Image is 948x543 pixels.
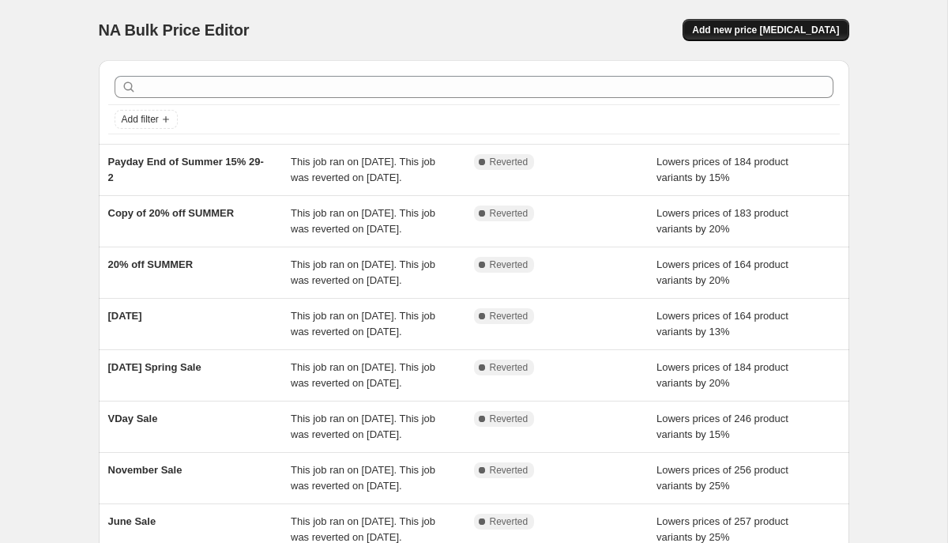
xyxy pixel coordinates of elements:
[122,113,159,126] span: Add filter
[291,258,435,286] span: This job ran on [DATE]. This job was reverted on [DATE].
[490,258,529,271] span: Reverted
[656,156,788,183] span: Lowers prices of 184 product variants by 15%
[291,361,435,389] span: This job ran on [DATE]. This job was reverted on [DATE].
[108,258,194,270] span: 20% off SUMMER
[108,515,156,527] span: June Sale
[490,310,529,322] span: Reverted
[490,361,529,374] span: Reverted
[108,207,235,219] span: Copy of 20% off SUMMER
[108,310,142,322] span: [DATE]
[291,310,435,337] span: This job ran on [DATE]. This job was reverted on [DATE].
[490,207,529,220] span: Reverted
[656,464,788,492] span: Lowers prices of 256 product variants by 25%
[291,207,435,235] span: This job ran on [DATE]. This job was reverted on [DATE].
[490,515,529,528] span: Reverted
[115,110,178,129] button: Add filter
[291,413,435,440] span: This job ran on [DATE]. This job was reverted on [DATE].
[692,24,839,36] span: Add new price [MEDICAL_DATA]
[108,464,182,476] span: November Sale
[108,413,158,424] span: VDay Sale
[490,413,529,425] span: Reverted
[490,464,529,477] span: Reverted
[108,156,264,183] span: Payday End of Summer 15% 29-2
[656,361,788,389] span: Lowers prices of 184 product variants by 20%
[291,464,435,492] span: This job ran on [DATE]. This job was reverted on [DATE].
[656,258,788,286] span: Lowers prices of 164 product variants by 20%
[656,413,788,440] span: Lowers prices of 246 product variants by 15%
[490,156,529,168] span: Reverted
[291,515,435,543] span: This job ran on [DATE]. This job was reverted on [DATE].
[291,156,435,183] span: This job ran on [DATE]. This job was reverted on [DATE].
[683,19,848,41] button: Add new price [MEDICAL_DATA]
[108,361,201,373] span: [DATE] Spring Sale
[656,207,788,235] span: Lowers prices of 183 product variants by 20%
[656,515,788,543] span: Lowers prices of 257 product variants by 25%
[656,310,788,337] span: Lowers prices of 164 product variants by 13%
[99,21,250,39] span: NA Bulk Price Editor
